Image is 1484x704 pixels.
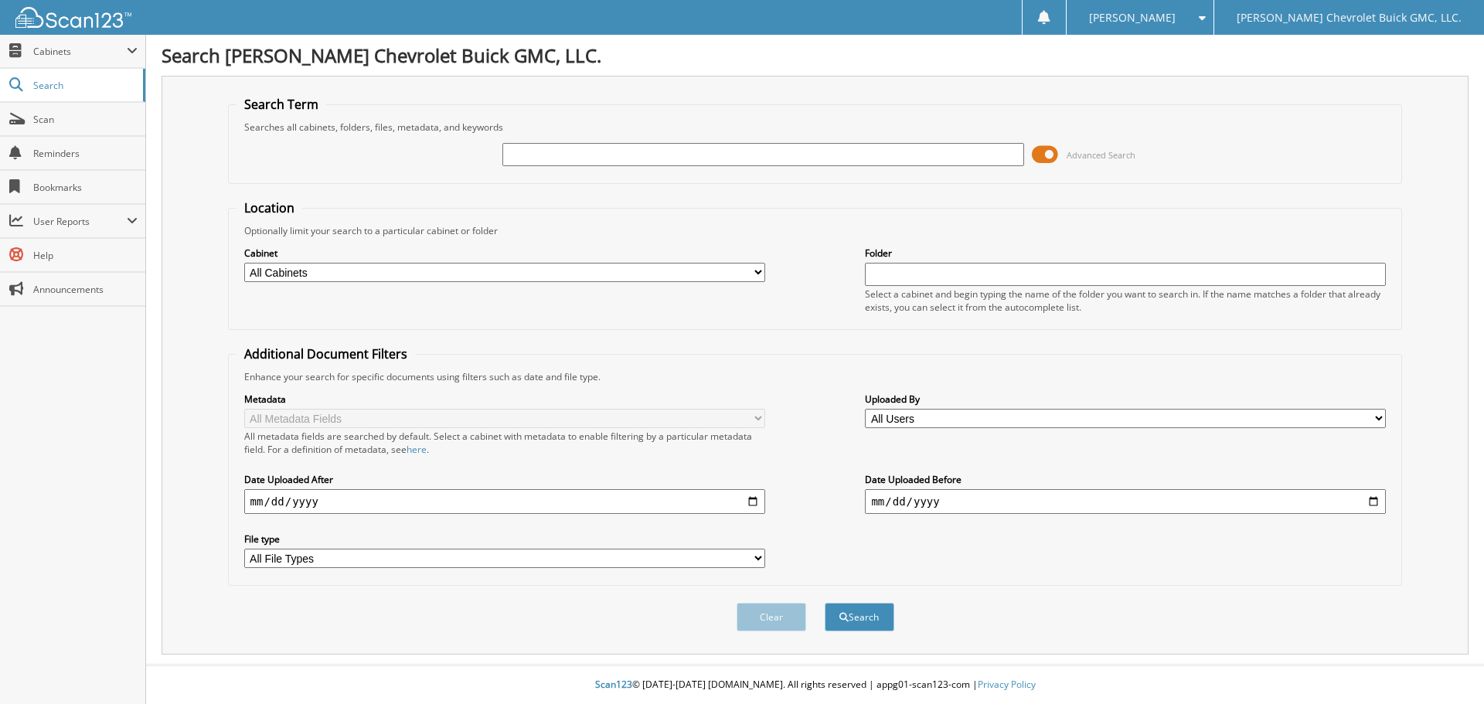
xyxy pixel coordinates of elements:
h1: Search [PERSON_NAME] Chevrolet Buick GMC, LLC. [162,43,1469,68]
label: Uploaded By [865,393,1386,406]
a: Privacy Policy [978,678,1036,691]
label: Date Uploaded After [244,473,765,486]
legend: Additional Document Filters [237,345,415,362]
span: Scan123 [595,678,632,691]
span: Advanced Search [1067,149,1135,161]
div: All metadata fields are searched by default. Select a cabinet with metadata to enable filtering b... [244,430,765,456]
span: Announcements [33,283,138,296]
span: Search [33,79,135,92]
span: Reminders [33,147,138,160]
span: [PERSON_NAME] Chevrolet Buick GMC, LLC. [1237,13,1462,22]
label: Cabinet [244,247,765,260]
iframe: Chat Widget [1407,630,1484,704]
label: File type [244,532,765,546]
span: User Reports [33,215,127,228]
div: Select a cabinet and begin typing the name of the folder you want to search in. If the name match... [865,287,1386,314]
input: start [244,489,765,514]
span: Bookmarks [33,181,138,194]
span: Help [33,249,138,262]
label: Metadata [244,393,765,406]
div: Optionally limit your search to a particular cabinet or folder [237,224,1394,237]
span: Scan [33,113,138,126]
label: Date Uploaded Before [865,473,1386,486]
legend: Location [237,199,302,216]
img: scan123-logo-white.svg [15,7,131,28]
a: here [407,443,427,456]
div: Enhance your search for specific documents using filters such as date and file type. [237,370,1394,383]
span: Cabinets [33,45,127,58]
div: © [DATE]-[DATE] [DOMAIN_NAME]. All rights reserved | appg01-scan123-com | [146,666,1484,704]
div: Searches all cabinets, folders, files, metadata, and keywords [237,121,1394,134]
button: Clear [737,603,806,631]
button: Search [825,603,894,631]
span: [PERSON_NAME] [1089,13,1176,22]
label: Folder [865,247,1386,260]
legend: Search Term [237,96,326,113]
input: end [865,489,1386,514]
